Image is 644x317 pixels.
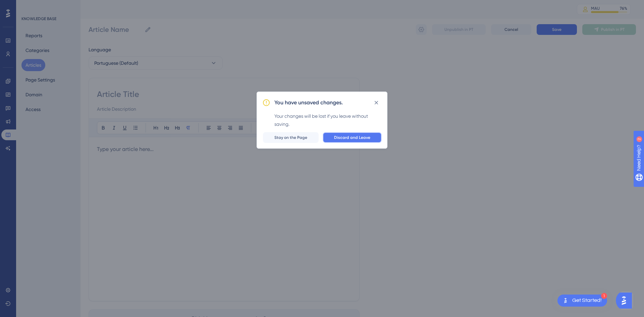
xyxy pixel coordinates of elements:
h2: You have unsaved changes. [274,99,343,107]
div: Your changes will be lost if you leave without saving. [274,112,382,128]
span: Discard and Leave [334,135,370,140]
div: Get Started! [572,297,602,304]
span: Need Help? [16,2,42,10]
iframe: UserGuiding AI Assistant Launcher [616,290,636,311]
div: Open Get Started! checklist, remaining modules: 1 [557,295,607,307]
div: 1 [601,293,607,299]
span: Stay on the Page [274,135,307,140]
div: 2 [47,3,49,9]
img: launcher-image-alternative-text [561,297,570,305]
